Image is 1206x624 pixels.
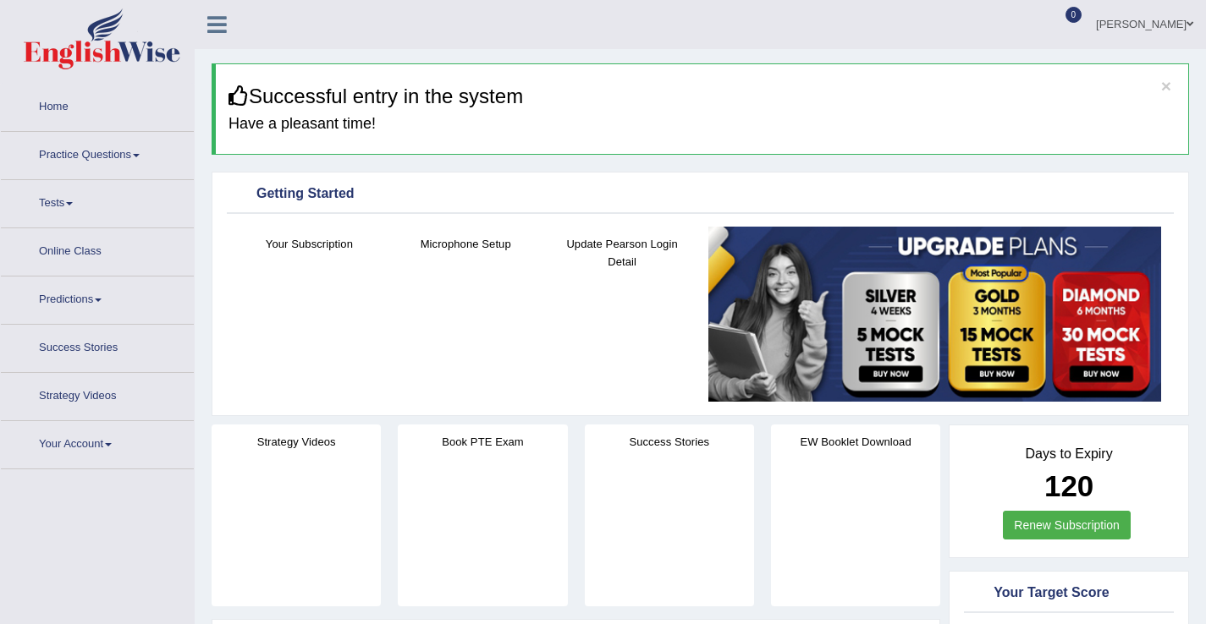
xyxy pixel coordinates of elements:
[212,433,381,451] h4: Strategy Videos
[1,84,194,126] a: Home
[1,276,194,319] a: Predictions
[1,325,194,367] a: Success Stories
[708,227,1161,402] img: small5.jpg
[229,85,1176,107] h3: Successful entry in the system
[231,182,1170,207] div: Getting Started
[1003,511,1131,539] a: Renew Subscription
[1,421,194,463] a: Your Account
[1,228,194,271] a: Online Class
[1161,77,1171,95] button: ×
[553,235,692,271] h4: Update Pearson Login Detail
[1,132,194,174] a: Practice Questions
[1066,7,1082,23] span: 0
[229,116,1176,133] h4: Have a pleasant time!
[398,433,567,451] h4: Book PTE Exam
[1,373,194,415] a: Strategy Videos
[771,433,940,451] h4: EW Booklet Download
[968,581,1170,606] div: Your Target Score
[396,235,536,253] h4: Microphone Setup
[968,446,1170,462] h4: Days to Expiry
[240,235,379,253] h4: Your Subscription
[1044,469,1093,502] b: 120
[585,433,754,451] h4: Success Stories
[1,180,194,222] a: Tests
